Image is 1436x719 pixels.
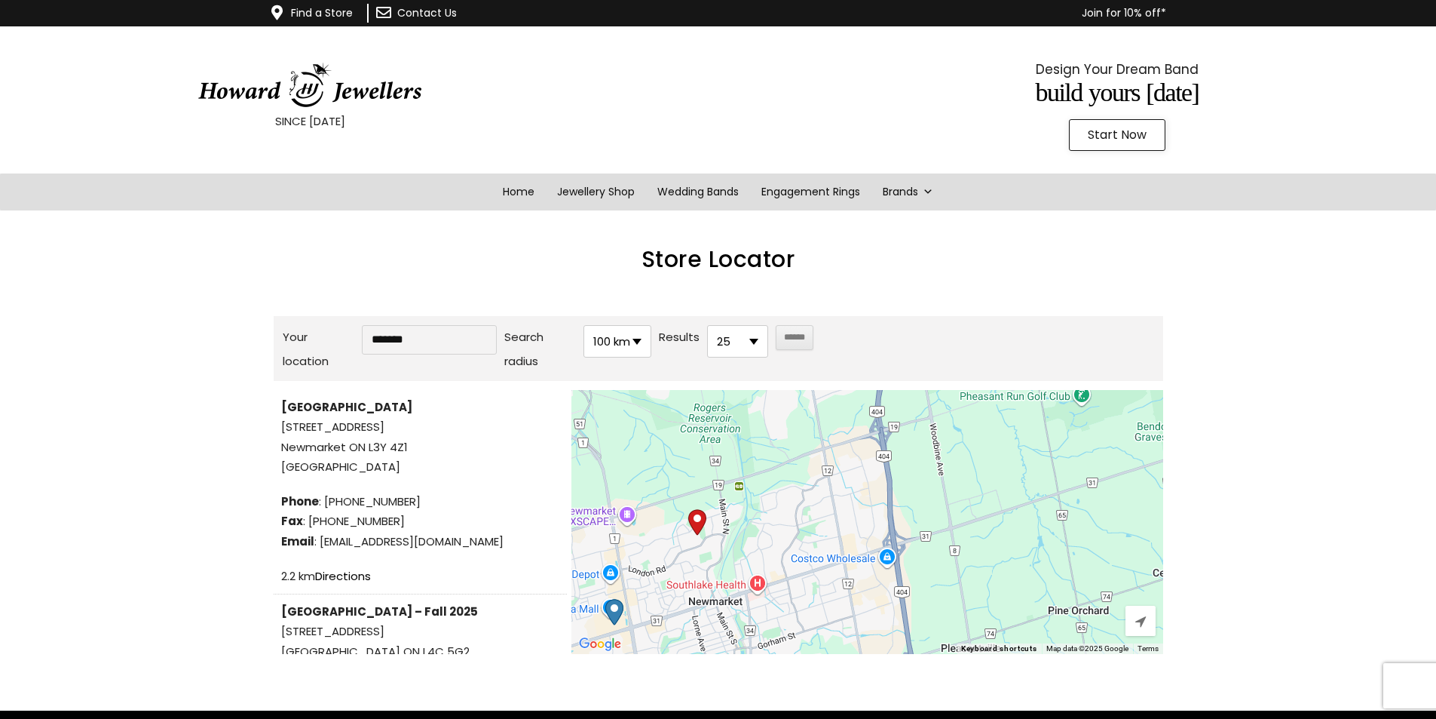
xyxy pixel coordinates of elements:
[1069,119,1165,151] a: Start Now
[546,174,646,210] a: Jewellery Shop
[281,513,303,529] strong: Fax
[750,174,871,210] a: Engagement Rings
[291,5,353,20] a: Find a Store
[961,644,1037,654] button: Keyboard shortcuts
[708,326,767,357] span: 25
[274,248,1163,271] h2: Store Locator
[682,503,712,542] div: Start location
[281,604,478,619] strong: [GEOGRAPHIC_DATA] – Fall 2025
[646,174,750,210] a: Wedding Bands
[575,635,625,654] a: Open this area in Google Maps (opens a new window)
[281,439,408,455] span: Newmarket ON L3Y 4Z1
[281,399,412,415] strong: [GEOGRAPHIC_DATA]
[281,457,559,477] span: [GEOGRAPHIC_DATA]
[504,325,576,373] label: Search radius
[871,174,945,210] a: Brands
[315,568,371,584] a: Directions
[1046,644,1128,653] span: Map data ©2025 Google
[281,417,559,437] span: [STREET_ADDRESS]
[491,174,546,210] a: Home
[545,4,1166,23] p: Join for 10% off*
[397,5,457,20] a: Contact Us
[281,622,559,641] span: [STREET_ADDRESS]
[659,325,700,349] label: Results
[197,63,423,108] img: HowardJewellersLogo-04
[845,58,1389,81] p: Design Your Dream Band
[281,532,559,552] span: : [EMAIL_ADDRESS][DOMAIN_NAME]
[281,493,319,509] strong: Phone
[281,512,559,531] span: : [PHONE_NUMBER]
[1137,644,1159,653] a: Terms
[599,593,629,631] div: Upper Canada Mall
[281,533,314,549] strong: Email
[281,567,559,586] div: 2.2 km
[281,644,470,659] span: [GEOGRAPHIC_DATA] ON L4C 5G2
[1036,78,1199,106] span: Build Yours [DATE]
[281,492,559,512] span: : [PHONE_NUMBER]
[1135,615,1146,628] span: 
[584,326,651,357] span: 100 km
[1088,129,1147,141] span: Start Now
[283,325,354,373] label: Your location
[575,635,625,654] img: Google
[38,112,582,131] p: SINCE [DATE]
